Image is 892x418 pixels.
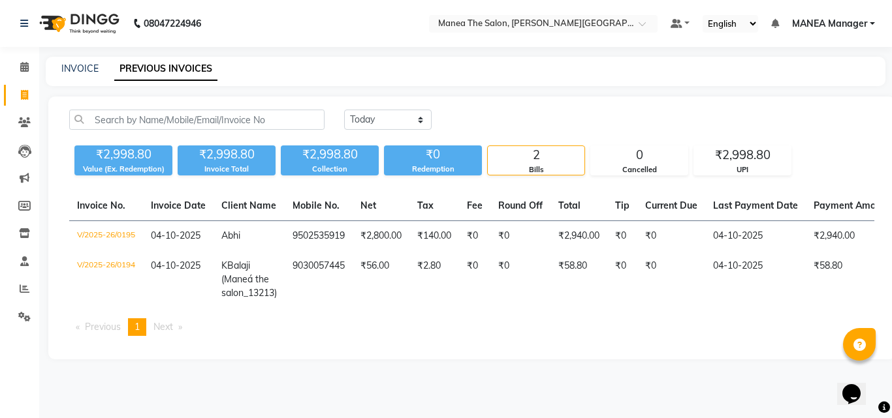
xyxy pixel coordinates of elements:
[637,251,705,308] td: ₹0
[694,146,791,164] div: ₹2,998.80
[61,63,99,74] a: INVOICE
[74,164,172,175] div: Value (Ex. Redemption)
[550,251,607,308] td: ₹58.80
[69,110,325,130] input: Search by Name/Mobile/Email/Invoice No
[550,221,607,252] td: ₹2,940.00
[558,200,581,211] span: Total
[705,221,806,252] td: 04-10-2025
[459,251,490,308] td: ₹0
[33,5,123,42] img: logo
[409,221,459,252] td: ₹140.00
[607,221,637,252] td: ₹0
[353,221,409,252] td: ₹2,800.00
[77,200,125,211] span: Invoice No.
[151,200,206,211] span: Invoice Date
[144,5,201,42] b: 08047224946
[293,200,340,211] span: Mobile No.
[151,260,200,271] span: 04-10-2025
[498,200,543,211] span: Round Off
[151,230,200,241] span: 04-10-2025
[384,145,482,164] div: ₹0
[353,251,409,308] td: ₹56.00
[645,200,697,211] span: Current Due
[591,146,688,164] div: 0
[74,145,172,164] div: ₹2,998.80
[221,200,276,211] span: Client Name
[417,200,434,211] span: Tax
[607,251,637,308] td: ₹0
[409,251,459,308] td: ₹2.80
[285,221,353,252] td: 9502535919
[615,200,629,211] span: Tip
[591,164,688,175] div: Cancelled
[135,321,140,333] span: 1
[69,221,143,252] td: V/2025-26/0195
[467,200,483,211] span: Fee
[837,366,879,405] iframe: chat widget
[221,260,277,299] span: Balaji (Maneá the salon_13213)
[637,221,705,252] td: ₹0
[488,146,584,164] div: 2
[694,164,791,175] div: UPI
[360,200,376,211] span: Net
[281,164,379,175] div: Collection
[178,164,276,175] div: Invoice Total
[221,260,227,271] span: K
[178,145,276,164] div: ₹2,998.80
[384,164,482,175] div: Redemption
[459,221,490,252] td: ₹0
[221,230,240,241] span: Abhi
[114,57,217,81] a: PREVIOUS INVOICES
[490,251,550,308] td: ₹0
[490,221,550,252] td: ₹0
[281,145,379,164] div: ₹2,998.80
[285,251,353,308] td: 9030057445
[705,251,806,308] td: 04-10-2025
[792,17,867,31] span: MANEA Manager
[69,318,874,336] nav: Pagination
[69,251,143,308] td: V/2025-26/0194
[85,321,121,333] span: Previous
[713,200,798,211] span: Last Payment Date
[488,164,584,175] div: Bills
[153,321,173,333] span: Next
